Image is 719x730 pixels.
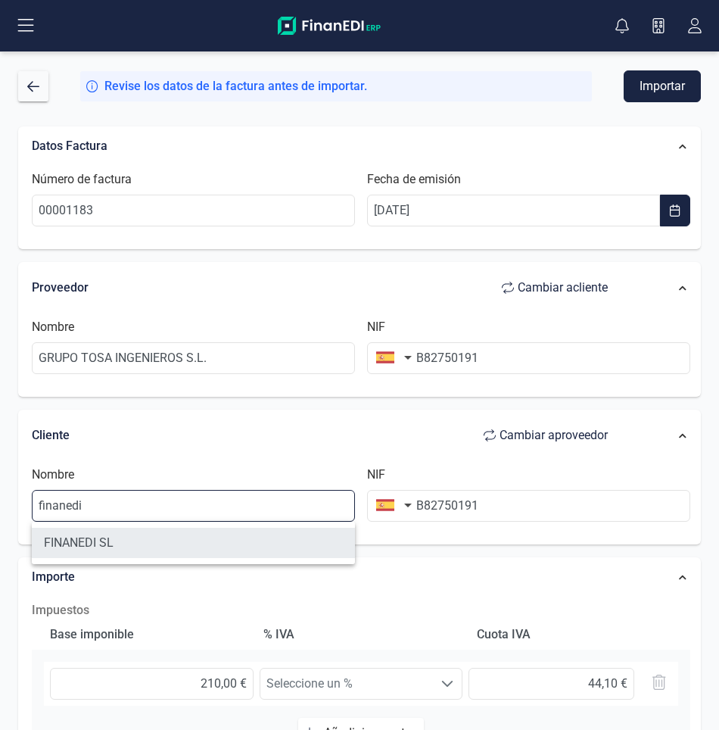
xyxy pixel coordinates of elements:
[32,466,74,484] label: Nombre
[471,619,678,650] div: Cuota IVA
[32,273,623,303] div: Proveedor
[500,426,608,445] span: Cambiar a proveedor
[367,170,461,189] label: Fecha de emisión
[278,17,381,35] img: Logo Finanedi
[518,279,608,297] span: Cambiar a cliente
[50,668,254,700] input: 0,00 €
[468,668,634,700] input: 0,00 €
[260,669,434,699] span: Seleccione un %
[32,601,690,619] h2: Impuestos
[32,528,355,558] li: FINANEDI SL
[32,170,132,189] label: Número de factura
[367,318,385,336] label: NIF
[32,318,74,336] label: Nombre
[367,466,385,484] label: NIF
[104,77,367,95] span: Revise los datos de la factura antes de importar.
[487,273,623,303] button: Cambiar acliente
[468,420,623,451] button: Cambiar aproveedor
[44,619,251,650] div: Base imponible
[24,129,630,163] div: Datos Factura
[624,70,701,102] button: Importar
[32,569,75,584] span: Importe
[32,420,623,451] div: Cliente
[257,619,465,650] div: % IVA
